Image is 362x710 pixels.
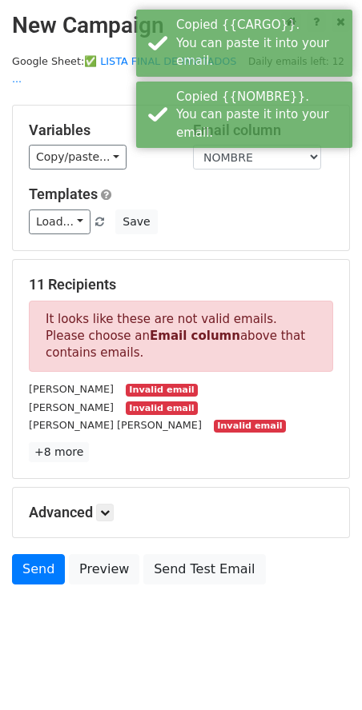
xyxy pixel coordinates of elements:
small: Google Sheet: [12,55,236,86]
small: Invalid email [126,401,198,415]
a: Send Test Email [143,554,265,584]
h5: Advanced [29,504,333,521]
a: Preview [69,554,139,584]
button: Save [115,209,157,234]
small: Invalid email [126,384,198,397]
h5: 11 Recipients [29,276,333,293]
a: Send [12,554,65,584]
a: Load... [29,209,90,234]
small: [PERSON_NAME] [PERSON_NAME] [29,419,202,431]
div: Widget de chat [282,633,362,710]
div: Copied {{NOMBRE}}. You can paste it into your email. [176,88,346,142]
a: Copy/paste... [29,145,127,170]
h2: New Campaign [12,12,350,39]
h5: Variables [29,122,169,139]
strong: Email column [150,329,240,343]
a: Templates [29,185,98,202]
p: It looks like these are not valid emails. Please choose an above that contains emails. [29,301,333,372]
small: Invalid email [214,420,286,433]
div: Copied {{CARGO}}. You can paste it into your email. [176,16,346,70]
small: [PERSON_NAME] [29,383,114,395]
iframe: Chat Widget [282,633,362,710]
a: +8 more [29,442,89,462]
small: [PERSON_NAME] [29,401,114,413]
a: ✅ LISTA FINAL DE INVITADOS ... [12,55,236,86]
